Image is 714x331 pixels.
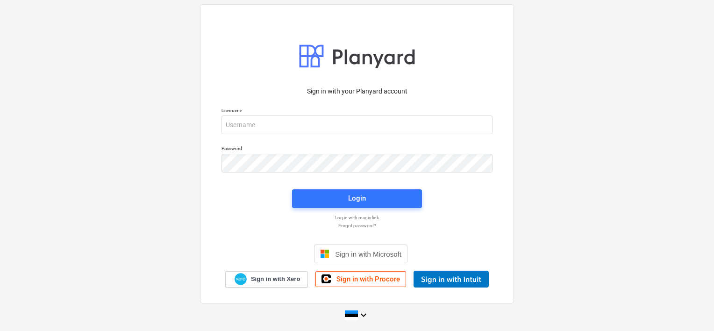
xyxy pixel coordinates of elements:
p: Password [221,145,493,153]
span: Sign in with Xero [251,275,300,283]
span: Sign in with Microsoft [335,250,401,258]
input: Username [221,115,493,134]
button: Login [292,189,422,208]
p: Sign in with your Planyard account [221,86,493,96]
a: Log in with magic link [217,215,497,221]
img: Xero logo [235,273,247,286]
div: Login [348,192,366,204]
a: Sign in with Procore [315,271,406,287]
span: Sign in with Procore [336,275,400,283]
p: Username [221,108,493,115]
a: Sign in with Xero [225,271,308,288]
a: Forgot password? [217,223,497,229]
img: Microsoft logo [320,249,329,259]
i: keyboard_arrow_down [358,309,369,321]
